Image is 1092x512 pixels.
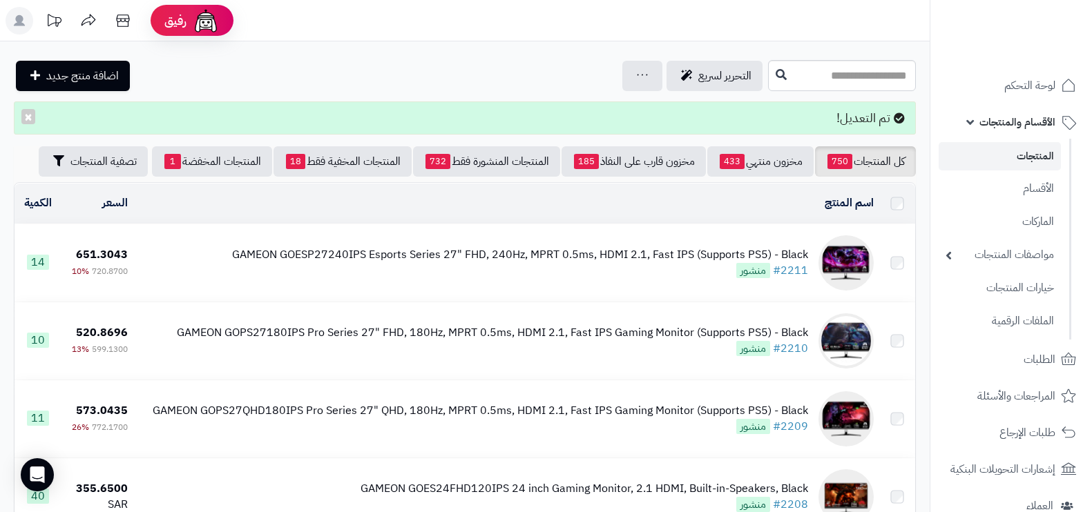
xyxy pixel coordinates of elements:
[1004,76,1055,95] span: لوحة التحكم
[27,411,49,426] span: 11
[46,68,119,84] span: اضافة منتج جديد
[698,68,751,84] span: التحرير لسريع
[72,265,89,277] span: 10%
[736,263,770,278] span: منشور
[274,146,412,177] a: المنتجات المخفية فقط18
[939,416,1084,449] a: طلبات الإرجاع
[92,343,128,355] span: 599.1300
[14,101,916,135] div: تم التعديل!
[818,313,874,368] img: GAMEON GOPS27180IPS Pro Series 27" FHD, 180Hz, MPRT 0.5ms, HDMI 2.1, Fast IPS Gaming Monitor (Sup...
[574,154,599,169] span: 185
[361,481,808,497] div: GAMEON GOES24FHD120IPS 24 inch Gaming Monitor, 2.1 HDMI, Built-in-Speakers, Black
[27,255,49,270] span: 14
[37,7,71,38] a: تحديثات المنصة
[102,195,128,211] a: السعر
[939,240,1061,270] a: مواصفات المنتجات
[232,247,808,263] div: GAMEON GOESP27240IPS Esports Series 27" FHD, 240Hz, MPRT 0.5ms, HDMI 2.1, Fast IPS (Supports PS5)...
[76,324,128,341] span: 520.8696
[286,154,305,169] span: 18
[773,418,808,435] a: #2209
[720,154,745,169] span: 433
[76,402,128,419] span: 573.0435
[92,265,128,277] span: 720.8700
[939,174,1061,204] a: الأقسام
[950,460,1055,479] span: إشعارات التحويلات البنكية
[818,235,874,291] img: GAMEON GOESP27240IPS Esports Series 27" FHD, 240Hz, MPRT 0.5ms, HDMI 2.1, Fast IPS (Supports PS5)...
[16,61,130,91] a: اضافة منتج جديد
[939,142,1061,170] a: المنتجات
[164,12,186,29] span: رفيق
[939,69,1084,102] a: لوحة التحكم
[939,306,1061,336] a: الملفات الرقمية
[192,7,220,35] img: ai-face.png
[998,10,1079,39] img: logo-2.png
[562,146,706,177] a: مخزون قارب على النفاذ185
[67,481,128,497] div: 355.6500
[939,207,1061,237] a: الماركات
[939,273,1061,303] a: خيارات المنتجات
[707,146,814,177] a: مخزون منتهي433
[21,458,54,491] div: Open Intercom Messenger
[413,146,560,177] a: المنتجات المنشورة فقط732
[979,112,1055,132] span: الأقسام والمنتجات
[1024,350,1055,369] span: الطلبات
[152,146,272,177] a: المنتجات المخفضة1
[164,154,181,169] span: 1
[736,497,770,512] span: منشور
[818,391,874,446] img: GAMEON GOPS27QHD180IPS Pro Series 27" QHD, 180Hz, MPRT 0.5ms, HDMI 2.1, Fast IPS Gaming Monitor (...
[76,246,128,263] span: 651.3043
[177,325,808,341] div: GAMEON GOPS27180IPS Pro Series 27" FHD, 180Hz, MPRT 0.5ms, HDMI 2.1, Fast IPS Gaming Monitor (Sup...
[736,419,770,434] span: منشور
[21,109,35,124] button: ×
[24,195,52,211] a: الكمية
[72,421,89,433] span: 26%
[153,403,808,419] div: GAMEON GOPS27QHD180IPS Pro Series 27" QHD, 180Hz, MPRT 0.5ms, HDMI 2.1, Fast IPS Gaming Monitor (...
[939,343,1084,376] a: الطلبات
[999,423,1055,442] span: طلبات الإرجاع
[939,453,1084,486] a: إشعارات التحويلات البنكية
[825,195,874,211] a: اسم المنتج
[39,146,148,177] button: تصفية المنتجات
[92,421,128,433] span: 772.1700
[977,386,1055,406] span: المراجعات والأسئلة
[827,154,852,169] span: 750
[425,154,450,169] span: 732
[939,380,1084,413] a: المراجعات والأسئلة
[72,343,89,355] span: 13%
[27,489,49,504] span: 40
[773,262,808,279] a: #2211
[70,153,137,170] span: تصفية المنتجات
[773,340,808,357] a: #2210
[815,146,916,177] a: كل المنتجات750
[736,341,770,356] span: منشور
[27,333,49,348] span: 10
[667,61,763,91] a: التحرير لسريع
